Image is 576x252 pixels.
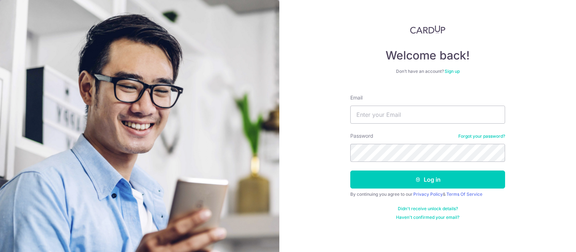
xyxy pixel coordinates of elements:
[446,191,482,197] a: Terms Of Service
[458,133,505,139] a: Forgot your password?
[350,48,505,63] h4: Welcome back!
[350,68,505,74] div: Don’t have an account?
[350,171,505,189] button: Log in
[398,206,458,212] a: Didn't receive unlock details?
[350,94,363,101] label: Email
[445,68,460,74] a: Sign up
[410,25,445,34] img: CardUp Logo
[350,106,505,124] input: Enter your Email
[350,132,373,140] label: Password
[413,191,443,197] a: Privacy Policy
[396,215,459,220] a: Haven't confirmed your email?
[350,191,505,197] div: By continuing you agree to our &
